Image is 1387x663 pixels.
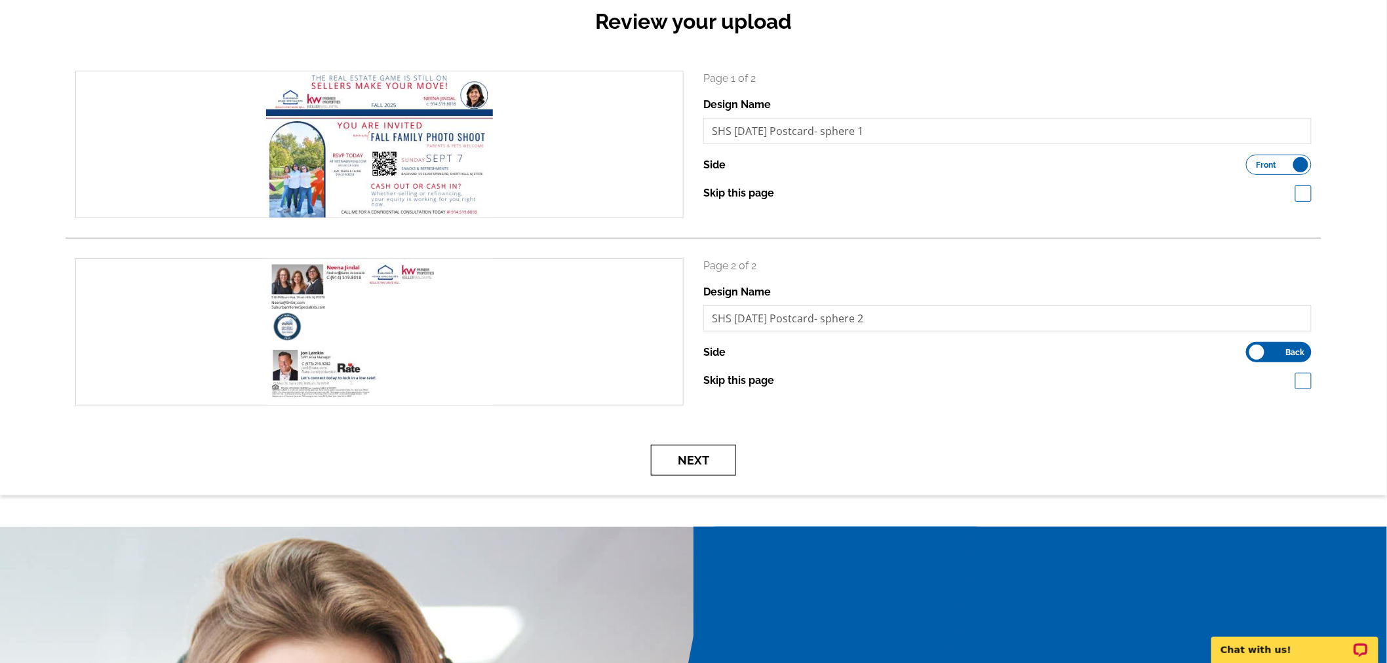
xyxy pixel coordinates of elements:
input: File Name [703,305,1312,331]
iframe: LiveChat chat widget [1203,622,1387,663]
label: Side [703,345,726,360]
h2: Review your upload [66,9,1321,34]
label: Side [703,157,726,173]
label: Design Name [703,97,771,113]
input: File Name [703,118,1312,144]
label: Skip this page [703,185,774,201]
p: Page 2 of 2 [703,258,1312,274]
label: Skip this page [703,373,774,388]
p: Page 1 of 2 [703,71,1312,86]
span: Back [1285,349,1304,356]
span: Front [1257,162,1277,168]
button: Next [651,445,736,476]
label: Design Name [703,284,771,300]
